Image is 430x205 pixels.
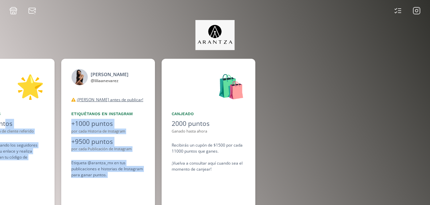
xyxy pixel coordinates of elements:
[71,111,145,117] div: Etiquétanos en Instagram
[195,20,235,50] img: jpq5Bx5xx2a5
[71,119,145,129] div: +1000 puntos
[71,146,145,152] div: por cada Publicación de Instagram
[71,137,145,147] div: +9500 puntos
[172,119,245,129] div: 2000 puntos
[91,78,128,84] div: @ liliaanevarez
[172,69,245,103] div: 🛍️
[172,142,245,172] div: Recibirás un cupón de $1500 por cada 11000 puntos que ganes. ¡Vuelva a consultar aquí cuando sea ...
[71,129,145,134] div: por cada Historia de Instagram
[172,129,245,134] div: Ganado hasta ahora
[91,71,128,78] div: [PERSON_NAME]
[71,160,145,178] div: Etiqueta @arantza_mx en tus publicaciones e historias de Instagram para ganar puntos.
[172,111,245,117] div: Canjeado
[71,69,88,85] img: 472866662_2015896602243155_15014156077129679_n.jpg
[77,97,143,102] u: ¡[PERSON_NAME] antes de publicar!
